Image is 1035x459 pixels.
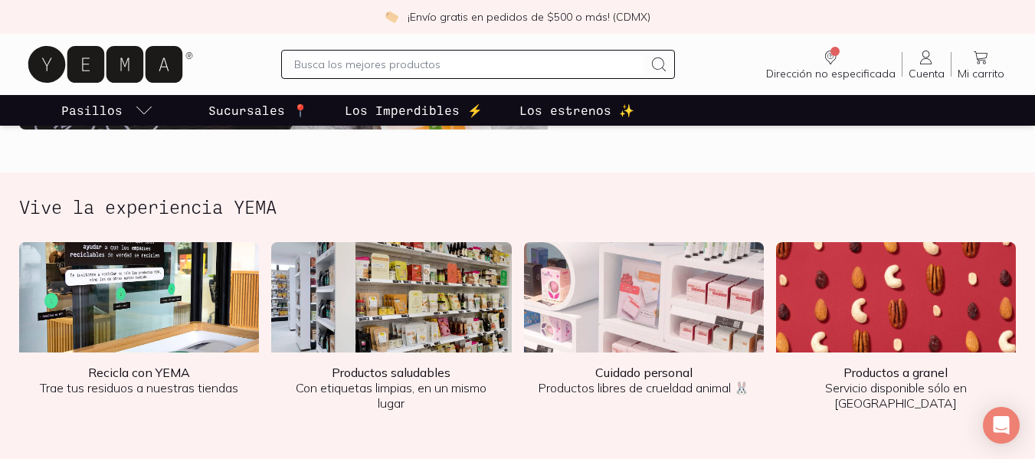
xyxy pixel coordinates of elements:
b: Productos saludables [332,365,450,380]
h2: Vive la experiencia YEMA [19,197,277,217]
a: Dirección no especificada [760,48,902,80]
span: Cuenta [909,67,945,80]
a: Los Imperdibles ⚡️ [342,95,486,126]
input: Busca los mejores productos [294,55,644,74]
p: ¡Envío gratis en pedidos de $500 o más! (CDMX) [408,9,650,25]
a: Sucursales 📍 [205,95,311,126]
div: Open Intercom Messenger [983,407,1020,444]
p: Productos libres de crueldad animal 🐰 [536,365,752,395]
span: Mi carrito [958,67,1004,80]
p: Los Imperdibles ⚡️ [345,101,483,120]
p: Pasillos [61,101,123,120]
b: Cuidado personal [595,365,693,380]
b: Recicla con YEMA [88,365,190,380]
p: Sucursales 📍 [208,101,308,120]
p: Servicio disponible sólo en [GEOGRAPHIC_DATA] [788,365,1004,411]
a: pasillo-todos-link [58,95,156,126]
p: Los estrenos ✨ [519,101,634,120]
p: Trae tus residuos a nuestras tiendas [31,365,247,395]
p: Con etiquetas limpias, en un mismo lugar [283,365,499,411]
a: Cuenta [902,48,951,80]
a: Los estrenos ✨ [516,95,637,126]
img: check [385,10,398,24]
span: Dirección no especificada [766,67,896,80]
b: Productos a granel [843,365,948,380]
a: Mi carrito [951,48,1010,80]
